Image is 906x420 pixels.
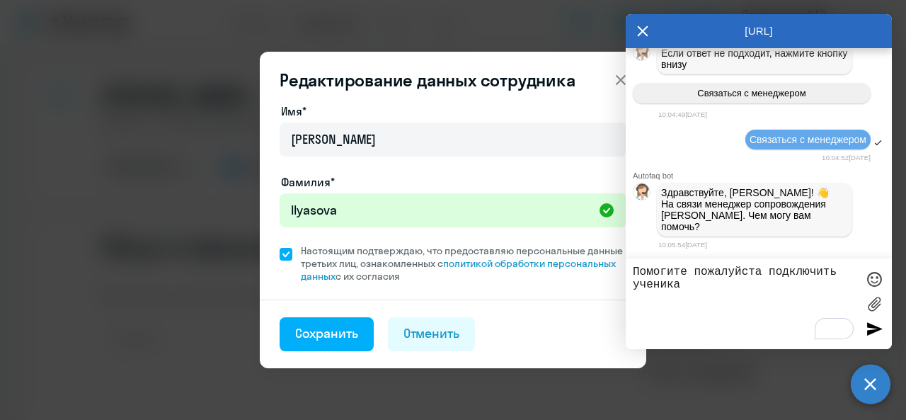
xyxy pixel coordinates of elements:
time: 10:04:52[DATE] [822,154,871,161]
button: Сохранить [280,317,374,351]
button: Отменить [388,317,476,351]
div: Отменить [403,324,460,343]
label: Лимит 10 файлов [864,293,885,314]
time: 10:04:49[DATE] [658,110,707,118]
div: Сохранить [295,324,358,343]
p: Здравствуйте, [PERSON_NAME]! 👋 [661,187,848,198]
div: Autofaq bot [633,171,892,180]
img: bot avatar [633,183,651,204]
a: политикой обработки персональных данных [301,257,616,283]
img: bot avatar [633,44,651,64]
p: На связи менеджер сопровождения [PERSON_NAME]. Чем могу вам помочь? [661,198,848,232]
button: Связаться с менеджером [633,83,871,103]
time: 10:05:54[DATE] [658,241,707,249]
span: Если ответ не подходит, нажмите кнопку внизу [661,47,850,70]
span: Настоящим подтверждаю, что предоставляю персональные данные третьих лиц, ознакомленных с с их сог... [301,244,626,283]
textarea: To enrich screen reader interactions, please activate Accessibility in Grammarly extension settings [633,266,856,342]
span: Связаться с менеджером [750,134,866,145]
span: Связаться с менеджером [697,88,805,98]
label: Фамилия* [281,174,335,191]
header: Редактирование данных сотрудника [260,69,646,91]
